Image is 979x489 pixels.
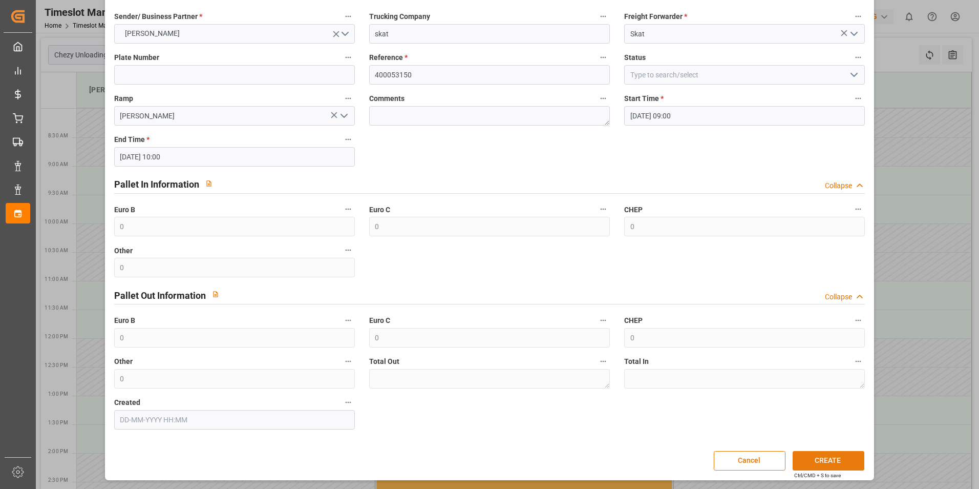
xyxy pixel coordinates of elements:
[114,356,133,367] span: Other
[852,10,865,23] button: Freight Forwarder *
[597,10,610,23] button: Trucking Company
[825,180,852,191] div: Collapse
[624,52,646,63] span: Status
[852,355,865,368] button: Total In
[342,355,355,368] button: Other
[597,202,610,216] button: Euro C
[114,315,135,326] span: Euro B
[342,133,355,146] button: End Time *
[597,92,610,105] button: Comments
[793,451,864,471] button: CREATE
[846,26,861,42] button: open menu
[114,289,206,302] h2: Pallet Out Information
[114,11,202,22] span: Sender/ Business Partner
[624,93,664,104] span: Start Time
[624,315,643,326] span: CHEP
[114,134,150,145] span: End Time
[206,284,225,304] button: View description
[714,451,785,471] button: Cancel
[114,177,199,191] h2: Pallet In Information
[342,243,355,257] button: Other
[597,314,610,327] button: Euro C
[114,52,159,63] span: Plate Number
[825,292,852,302] div: Collapse
[342,396,355,409] button: Created
[114,106,355,126] input: Type to search/select
[369,93,405,104] span: Comments
[852,314,865,327] button: CHEP
[597,51,610,64] button: Reference *
[342,92,355,105] button: Ramp
[114,147,355,167] input: DD-MM-YYYY HH:MM
[342,314,355,327] button: Euro B
[369,52,408,63] span: Reference
[342,51,355,64] button: Plate Number
[114,246,133,256] span: Other
[369,205,390,215] span: Euro C
[114,24,355,44] button: open menu
[114,93,133,104] span: Ramp
[369,315,390,326] span: Euro C
[335,108,351,124] button: open menu
[114,410,355,430] input: DD-MM-YYYY HH:MM
[852,51,865,64] button: Status
[114,205,135,215] span: Euro B
[114,397,140,408] span: Created
[846,67,861,83] button: open menu
[624,205,643,215] span: CHEP
[624,356,649,367] span: Total In
[624,11,687,22] span: Freight Forwarder
[120,28,185,39] span: [PERSON_NAME]
[852,92,865,105] button: Start Time *
[597,355,610,368] button: Total Out
[794,472,841,479] div: Ctrl/CMD + S to save
[199,174,219,193] button: View description
[342,202,355,216] button: Euro B
[342,10,355,23] button: Sender/ Business Partner *
[369,11,430,22] span: Trucking Company
[852,202,865,216] button: CHEP
[624,65,865,85] input: Type to search/select
[369,356,399,367] span: Total Out
[624,106,865,126] input: DD-MM-YYYY HH:MM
